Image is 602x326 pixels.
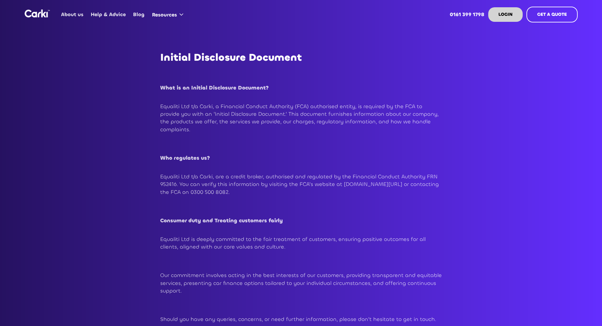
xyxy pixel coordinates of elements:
strong: 0161 399 1798 [450,11,484,18]
img: Logo [25,9,50,17]
a: LOGIN [488,7,523,22]
p: Equaliti Ltd t/a Carki, are a credit broker, authorised and regulated by the Financial Conduct Au... [160,173,442,196]
strong: What is an Initial Disclosure Document? [160,84,269,91]
h2: ‍ [160,301,442,312]
p: Our commitment involves acting in the best interests of our customers, providing transparent and ... [160,272,442,295]
a: Help & Advice [87,2,130,27]
h2: ‍ [160,70,442,81]
strong: Who regulates us? [160,155,210,162]
h2: ‍ [160,140,442,151]
a: Blog [130,2,148,27]
div: Resources [152,11,177,18]
strong: LOGIN [498,11,513,17]
strong: Consumer duty and Treating customers fairly [160,217,283,224]
h2: ‍ [160,257,442,268]
a: About us [58,2,87,27]
a: 0161 399 1798 [446,2,488,27]
p: Equaliti Ltd is deeply committed to the fair treatment of customers, ensuring positive outcomes f... [160,236,442,251]
strong: Initial Disclosure Document [160,51,302,64]
p: Should you have any queries, concerns, or need further information, please don’t hesitate to get ... [160,316,442,323]
strong: GET A QUOTE [537,11,567,17]
p: Equaliti Ltd t/a Carki, a Financial Conduct Authority (FCA) authorised entity, is required by the... [160,103,442,133]
a: GET A QUOTE [526,7,578,22]
h2: ‍ [160,202,442,214]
